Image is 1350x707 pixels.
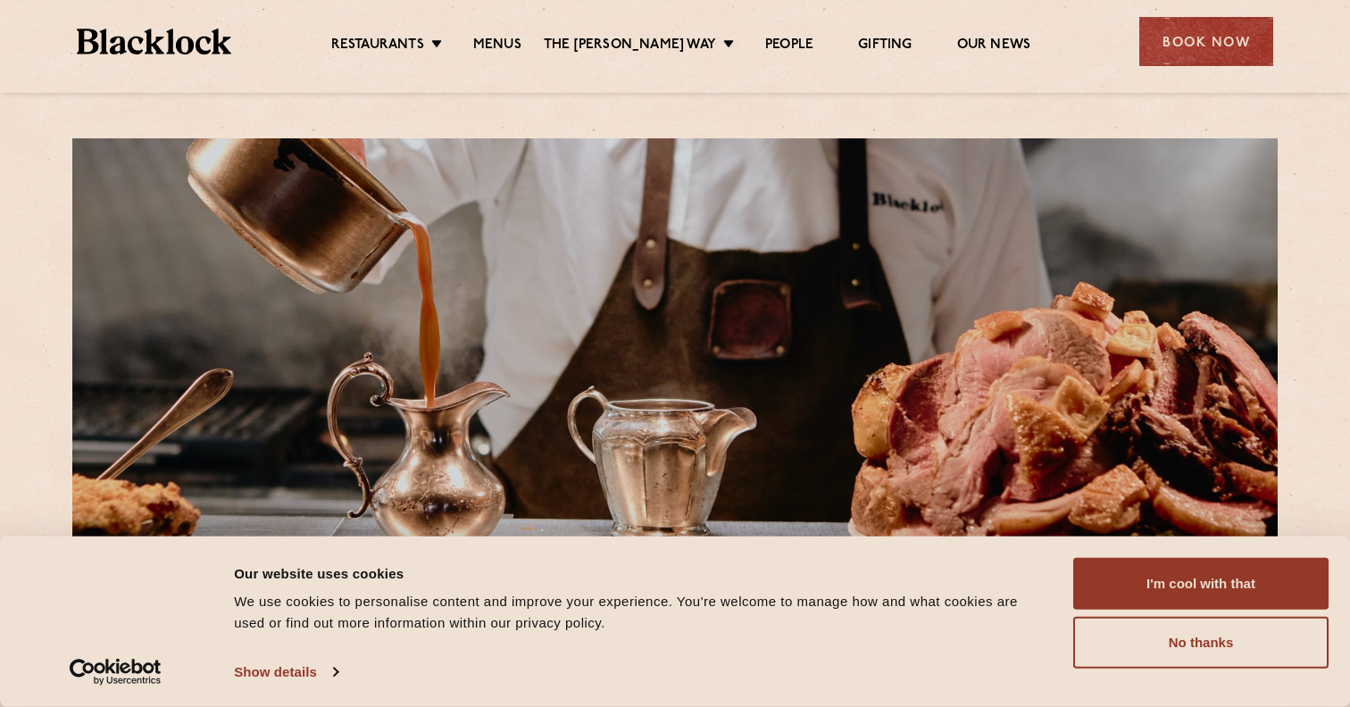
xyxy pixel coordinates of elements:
[765,37,813,56] a: People
[957,37,1031,56] a: Our News
[37,659,194,686] a: Usercentrics Cookiebot - opens in a new window
[858,37,912,56] a: Gifting
[544,37,716,56] a: The [PERSON_NAME] Way
[234,591,1033,634] div: We use cookies to personalise content and improve your experience. You're welcome to manage how a...
[473,37,521,56] a: Menus
[77,29,231,54] img: BL_Textured_Logo-footer-cropped.svg
[1073,558,1329,610] button: I'm cool with that
[234,562,1033,584] div: Our website uses cookies
[1073,617,1329,669] button: No thanks
[234,659,337,686] a: Show details
[331,37,424,56] a: Restaurants
[1139,17,1273,66] div: Book Now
